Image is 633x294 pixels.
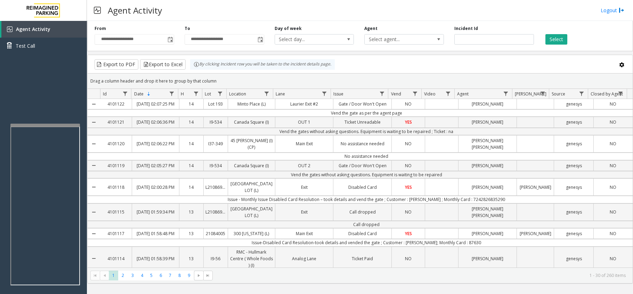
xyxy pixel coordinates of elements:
[554,182,593,192] a: genesys
[552,91,565,97] span: Source
[392,161,425,171] a: NO
[215,89,225,98] a: Lot Filter Menu
[515,91,546,97] span: [PERSON_NAME]
[118,271,128,280] span: Page 2
[333,139,391,149] a: No assistance needed
[405,163,412,169] span: NO
[190,59,335,70] div: By clicking Incident row you will be taken to the incident details page.
[132,182,179,192] a: [DATE] 02:00:28 PM
[333,91,343,97] span: Issue
[184,271,194,280] span: Page 9
[95,59,138,70] button: Export to PDF
[594,229,633,239] a: NO
[333,254,391,264] a: Ticket Paid
[275,229,333,239] a: Main Exit
[204,229,228,239] a: 21084005
[458,161,517,171] a: [PERSON_NAME]
[88,244,100,273] a: Collapse Details
[204,254,228,264] a: I9-56
[392,117,425,127] a: YES
[167,89,177,98] a: Date Filter Menu
[457,91,469,97] span: Agent
[100,153,633,160] td: No assistance needed
[88,158,100,173] a: Collapse Details
[100,229,132,239] a: 4101117
[256,34,264,44] span: Toggle popup
[391,91,401,97] span: Vend
[411,89,420,98] a: Vend Filter Menu
[100,128,633,135] td: Vend the gates without asking questions. Equipment is waiting to be repaired ; Ticket : na
[88,75,633,87] div: Drag a column header and drop it here to group by that column
[405,256,412,262] span: NO
[554,229,593,239] a: genesys
[100,117,132,127] a: 4101121
[610,184,616,190] span: NO
[185,25,190,32] label: To
[554,161,593,171] a: genesys
[100,139,132,149] a: 4101120
[191,89,201,98] a: H Filter Menu
[228,117,275,127] a: Canada Square (I)
[228,247,275,271] a: RMC - Hullmark Centre ( Whole Foods ) (I)
[333,229,391,239] a: Disabled Card
[610,163,616,169] span: NO
[458,99,517,109] a: [PERSON_NAME]
[204,182,228,192] a: L21086905
[16,26,50,32] span: Agent Activity
[275,254,333,264] a: Analog Lane
[204,161,228,171] a: I9-534
[100,99,132,109] a: 4101122
[179,229,203,239] a: 13
[88,176,100,198] a: Collapse Details
[100,171,633,178] td: Vend the gates without asking questions. Equipment is waiting to be repaired
[610,101,616,107] span: NO
[175,271,184,280] span: Page 8
[228,179,275,195] a: [GEOGRAPHIC_DATA] LOT (L)
[538,89,547,98] a: Parker Filter Menu
[95,25,106,32] label: From
[405,209,412,215] span: NO
[275,99,333,109] a: Laurier Exit #2
[444,89,453,98] a: Video Filter Menu
[594,254,633,264] a: NO
[132,117,179,127] a: [DATE] 02:06:36 PM
[146,91,152,97] span: Sortable
[594,161,633,171] a: NO
[392,207,425,217] a: NO
[610,119,616,125] span: NO
[554,207,593,217] a: genesys
[179,207,203,217] a: 13
[364,25,378,32] label: Agent
[88,133,100,155] a: Collapse Details
[166,34,174,44] span: Toggle popup
[577,89,586,98] a: Source Filter Menu
[194,271,203,280] span: Go to the next page
[275,182,333,192] a: Exit
[554,117,593,127] a: genesys
[405,101,412,107] span: NO
[103,91,107,97] span: Id
[204,117,228,127] a: I9-534
[610,231,616,237] span: NO
[156,271,165,280] span: Page 6
[601,7,624,14] a: Logout
[619,7,624,14] img: logout
[405,141,412,147] span: NO
[229,91,246,97] span: Location
[109,271,118,280] span: Page 1
[333,99,391,109] a: Gate / Door Won't Open
[165,271,175,280] span: Page 7
[100,161,132,171] a: 4101119
[179,254,203,264] a: 13
[333,182,391,192] a: Disabled Card
[132,207,179,217] a: [DATE] 01:59:34 PM
[458,117,517,127] a: [PERSON_NAME]
[204,139,228,149] a: I37-349
[205,91,211,97] span: Lot
[100,221,633,228] td: Call dropped
[217,272,626,278] kendo-pager-info: 1 - 30 of 260 items
[88,114,100,130] a: Collapse Details
[1,21,87,38] a: Agent Activity
[88,96,100,112] a: Collapse Details
[132,254,179,264] a: [DATE] 01:58:39 PM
